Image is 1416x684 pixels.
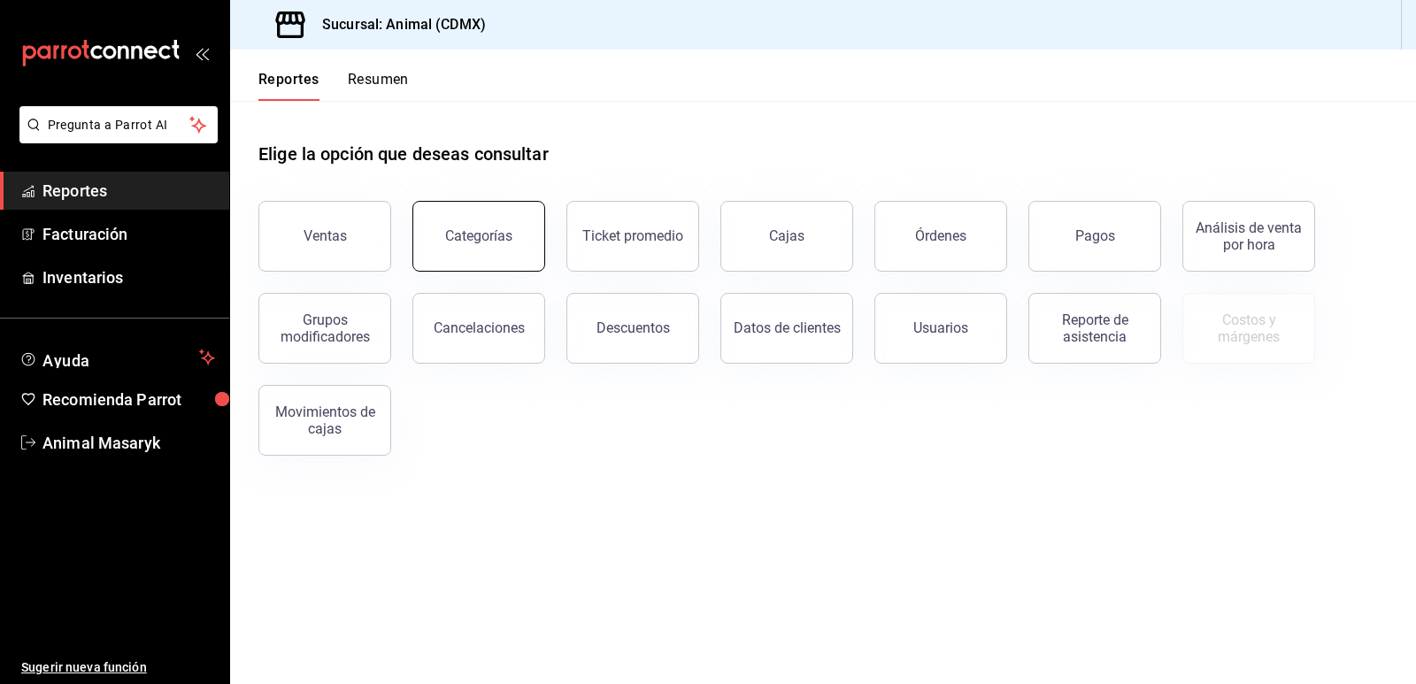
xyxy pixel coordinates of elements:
button: Ventas [258,201,391,272]
div: Descuentos [596,319,670,336]
div: Grupos modificadores [270,311,380,345]
div: Pagos [1075,227,1115,244]
button: Análisis de venta por hora [1182,201,1315,272]
span: Animal Masaryk [42,431,215,455]
div: Costos y márgenes [1194,311,1304,345]
span: Inventarios [42,265,215,289]
h1: Elige la opción que deseas consultar [258,141,549,167]
button: Reporte de asistencia [1028,293,1161,364]
button: Reportes [258,71,319,101]
button: Grupos modificadores [258,293,391,364]
button: Datos de clientes [720,293,853,364]
button: Categorías [412,201,545,272]
div: Datos de clientes [734,319,841,336]
div: Categorías [445,227,512,244]
button: Cancelaciones [412,293,545,364]
button: Pregunta a Parrot AI [19,106,218,143]
span: Sugerir nueva función [21,658,215,677]
div: Cancelaciones [434,319,525,336]
div: Ventas [304,227,347,244]
div: Órdenes [915,227,966,244]
div: Movimientos de cajas [270,403,380,437]
div: Ticket promedio [582,227,683,244]
button: Usuarios [874,293,1007,364]
a: Pregunta a Parrot AI [12,128,218,147]
div: Análisis de venta por hora [1194,219,1304,253]
button: Pagos [1028,201,1161,272]
div: navigation tabs [258,71,409,101]
span: Recomienda Parrot [42,388,215,411]
div: Cajas [769,227,804,244]
button: Cajas [720,201,853,272]
h3: Sucursal: Animal (CDMX) [308,14,486,35]
button: Descuentos [566,293,699,364]
button: Movimientos de cajas [258,385,391,456]
button: Contrata inventarios para ver este reporte [1182,293,1315,364]
span: Pregunta a Parrot AI [48,116,190,134]
button: Resumen [348,71,409,101]
span: Reportes [42,179,215,203]
span: Facturación [42,222,215,246]
button: open_drawer_menu [195,46,209,60]
div: Reporte de asistencia [1040,311,1150,345]
span: Ayuda [42,347,192,368]
button: Ticket promedio [566,201,699,272]
button: Órdenes [874,201,1007,272]
div: Usuarios [913,319,968,336]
